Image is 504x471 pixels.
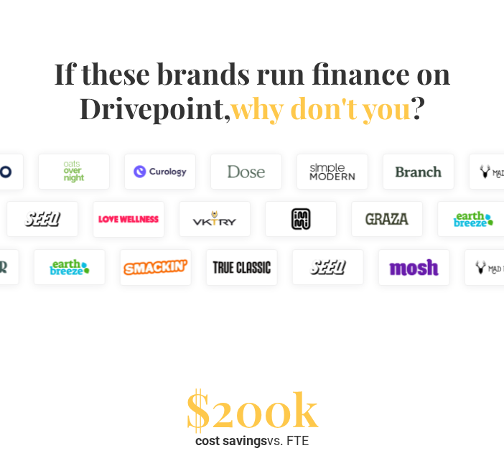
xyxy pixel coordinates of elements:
div: vs. FTE [195,432,309,449]
iframe: Chat Widget [246,287,504,471]
strong: cost savings [195,433,267,448]
div: $200k [185,391,319,426]
h4: If these brands run finance on Drivepoint, ? [46,56,458,125]
span: why don't you [230,88,411,126]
